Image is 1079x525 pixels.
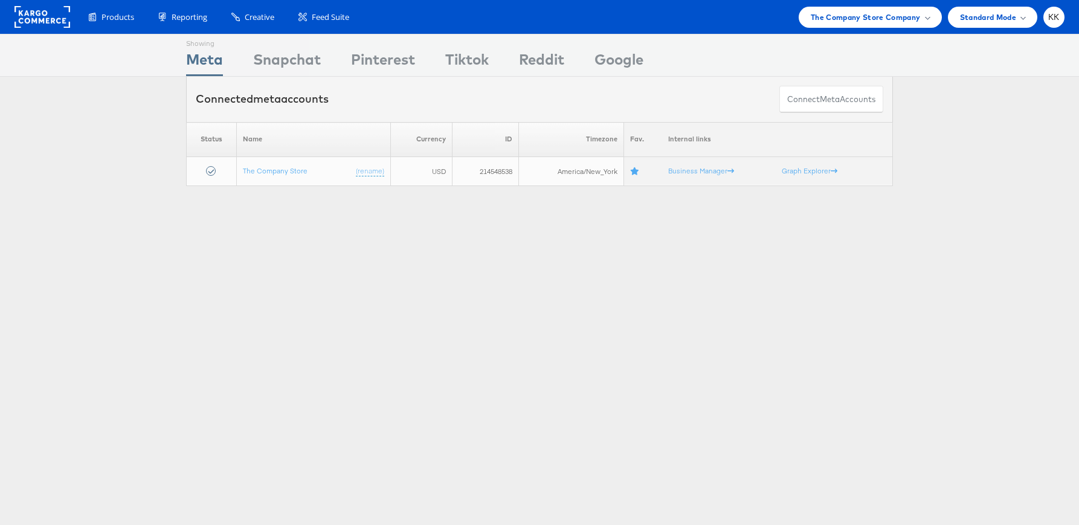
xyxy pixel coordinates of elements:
[243,166,308,175] a: The Company Store
[519,49,564,76] div: Reddit
[960,11,1016,24] span: Standard Mode
[518,122,624,156] th: Timezone
[101,11,134,23] span: Products
[1048,13,1060,21] span: KK
[391,122,453,156] th: Currency
[253,92,281,106] span: meta
[186,49,223,76] div: Meta
[453,156,518,185] td: 214548538
[779,86,883,113] button: ConnectmetaAccounts
[445,49,489,76] div: Tiktok
[196,91,329,107] div: Connected accounts
[351,49,415,76] div: Pinterest
[356,166,384,176] a: (rename)
[187,122,237,156] th: Status
[594,49,643,76] div: Google
[811,11,921,24] span: The Company Store Company
[820,94,840,105] span: meta
[518,156,624,185] td: America/New_York
[312,11,349,23] span: Feed Suite
[186,34,223,49] div: Showing
[237,122,391,156] th: Name
[453,122,518,156] th: ID
[782,166,837,175] a: Graph Explorer
[245,11,274,23] span: Creative
[391,156,453,185] td: USD
[253,49,321,76] div: Snapchat
[668,166,734,175] a: Business Manager
[172,11,207,23] span: Reporting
